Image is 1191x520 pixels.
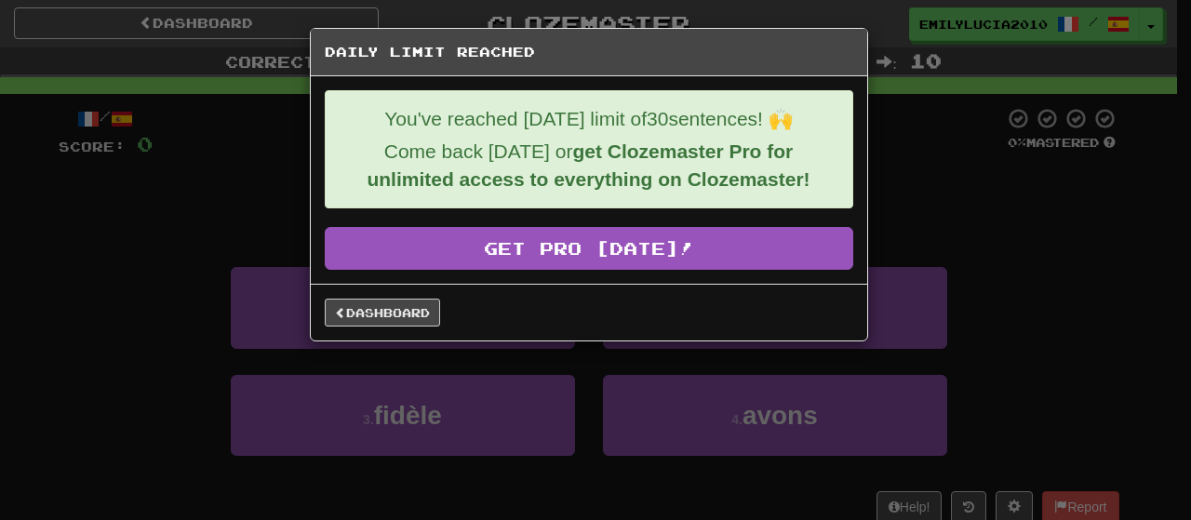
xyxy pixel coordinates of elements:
[325,299,440,327] a: Dashboard
[340,105,838,133] p: You've reached [DATE] limit of 30 sentences! 🙌
[325,43,853,61] h5: Daily Limit Reached
[340,138,838,193] p: Come back [DATE] or
[367,140,810,190] strong: get Clozemaster Pro for unlimited access to everything on Clozemaster!
[325,227,853,270] a: Get Pro [DATE]!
